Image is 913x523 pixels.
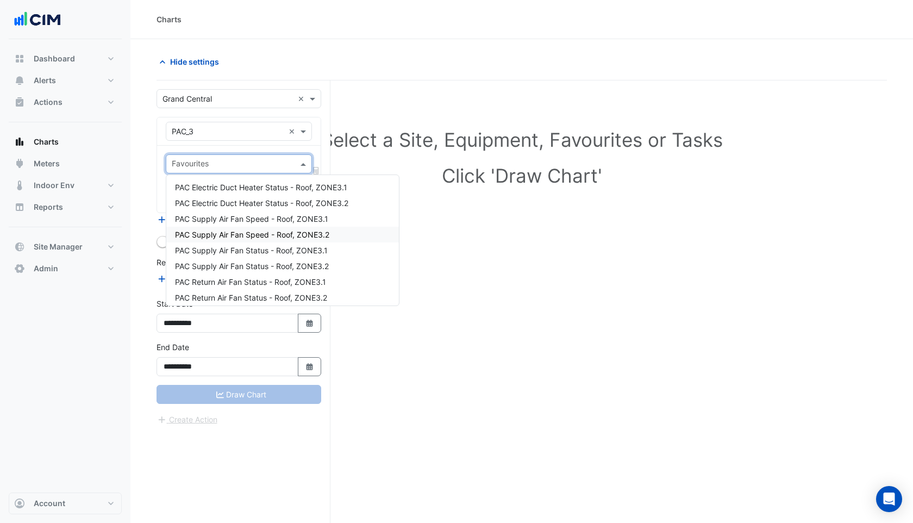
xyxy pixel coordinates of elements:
button: Meters [9,153,122,175]
button: Charts [9,131,122,153]
span: Account [34,498,65,509]
app-icon: Alerts [14,75,25,86]
h1: Click 'Draw Chart' [180,164,863,187]
button: Actions [9,91,122,113]
span: Actions [34,97,62,108]
button: Add Reference Line [157,272,237,285]
label: Reference Lines [157,257,214,268]
app-icon: Charts [14,136,25,147]
span: Reports [34,202,63,213]
button: Reports [9,196,122,218]
button: Site Manager [9,236,122,258]
span: PAC Electric Duct Heater Status - Roof, ZONE3.1 [175,183,347,192]
fa-icon: Select Date [305,319,315,328]
span: Clear [289,126,298,137]
span: Charts [34,136,59,147]
span: PAC Supply Air Fan Speed - Roof, ZONE3.1 [175,214,328,223]
app-icon: Site Manager [14,241,25,252]
button: Admin [9,258,122,279]
div: Options List [166,175,399,306]
span: Site Manager [34,241,83,252]
app-icon: Dashboard [14,53,25,64]
fa-icon: Select Date [305,362,315,371]
app-icon: Meters [14,158,25,169]
img: Company Logo [13,9,62,30]
span: PAC Return Air Fan Status - Roof, ZONE3.1 [175,277,326,287]
app-icon: Actions [14,97,25,108]
div: Charts [157,14,182,25]
app-icon: Reports [14,202,25,213]
label: Start Date [157,298,193,309]
button: Account [9,493,122,514]
div: Open Intercom Messenger [876,486,902,512]
span: Choose Function [311,166,321,175]
span: Hide settings [170,56,219,67]
h1: Select a Site, Equipment, Favourites or Tasks [180,128,863,151]
app-icon: Indoor Env [14,180,25,191]
button: Alerts [9,70,122,91]
div: Favourites [170,158,209,172]
span: PAC Return Air Fan Status - Roof, ZONE3.2 [175,293,327,302]
button: Hide settings [157,52,226,71]
span: Clear [298,93,307,104]
span: Dashboard [34,53,75,64]
span: PAC Supply Air Fan Status - Roof, ZONE3.2 [175,261,329,271]
button: Indoor Env [9,175,122,196]
span: Meters [34,158,60,169]
span: PAC Supply Air Fan Status - Roof, ZONE3.1 [175,246,328,255]
span: PAC Supply Air Fan Speed - Roof, ZONE3.2 [175,230,329,239]
span: Alerts [34,75,56,86]
span: Admin [34,263,58,274]
span: PAC Electric Duct Heater Status - Roof, ZONE3.2 [175,198,348,208]
button: Dashboard [9,48,122,70]
span: Indoor Env [34,180,74,191]
button: Add Equipment [157,214,222,226]
app-escalated-ticket-create-button: Please correct errors first [157,414,218,423]
app-icon: Admin [14,263,25,274]
label: End Date [157,341,189,353]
